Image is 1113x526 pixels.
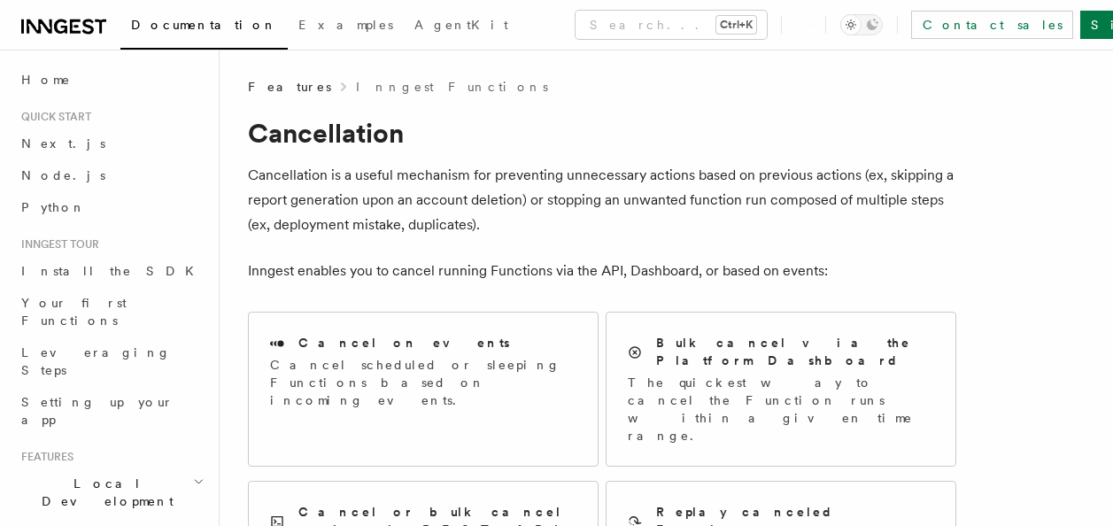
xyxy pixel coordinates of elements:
[248,117,956,149] h1: Cancellation
[14,475,193,510] span: Local Development
[414,18,508,32] span: AgentKit
[21,395,174,427] span: Setting up your app
[14,450,73,464] span: Features
[14,287,208,336] a: Your first Functions
[656,334,934,369] h2: Bulk cancel via the Platform Dashboard
[14,128,208,159] a: Next.js
[21,264,205,278] span: Install the SDK
[21,136,105,151] span: Next.js
[14,64,208,96] a: Home
[298,334,510,352] h2: Cancel on events
[14,237,99,251] span: Inngest tour
[628,374,934,445] p: The quickest way to cancel the Function runs within a given time range.
[356,78,548,96] a: Inngest Functions
[576,11,767,39] button: Search...Ctrl+K
[840,14,883,35] button: Toggle dark mode
[14,255,208,287] a: Install the SDK
[14,110,91,124] span: Quick start
[270,356,576,409] p: Cancel scheduled or sleeping Functions based on incoming events.
[248,78,331,96] span: Features
[606,312,956,467] a: Bulk cancel via the Platform DashboardThe quickest way to cancel the Function runs within a given...
[21,345,171,377] span: Leveraging Steps
[248,163,956,237] p: Cancellation is a useful mechanism for preventing unnecessary actions based on previous actions (...
[716,16,756,34] kbd: Ctrl+K
[14,386,208,436] a: Setting up your app
[14,468,208,517] button: Local Development
[288,5,404,48] a: Examples
[298,18,393,32] span: Examples
[404,5,519,48] a: AgentKit
[120,5,288,50] a: Documentation
[248,259,956,283] p: Inngest enables you to cancel running Functions via the API, Dashboard, or based on events:
[14,336,208,386] a: Leveraging Steps
[21,296,127,328] span: Your first Functions
[14,159,208,191] a: Node.js
[14,191,208,223] a: Python
[248,312,599,467] a: Cancel on eventsCancel scheduled or sleeping Functions based on incoming events.
[21,71,71,89] span: Home
[21,200,86,214] span: Python
[131,18,277,32] span: Documentation
[21,168,105,182] span: Node.js
[911,11,1073,39] a: Contact sales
